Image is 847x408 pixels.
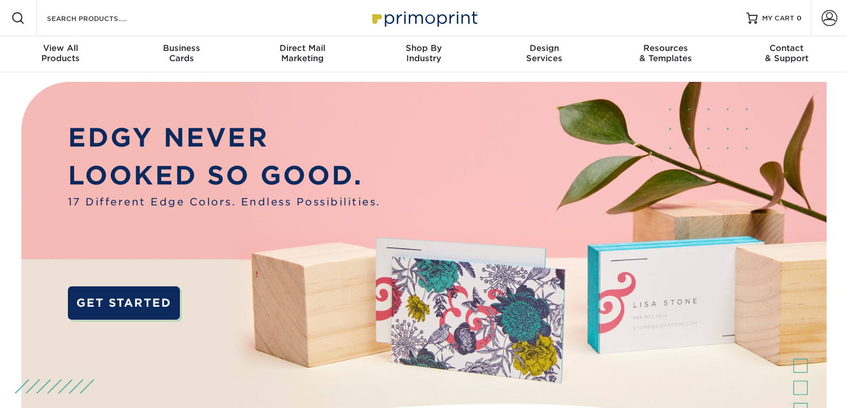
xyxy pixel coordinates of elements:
[363,36,484,72] a: Shop ByIndustry
[367,6,480,30] img: Primoprint
[121,43,242,63] div: Cards
[242,43,363,63] div: Marketing
[726,43,847,63] div: & Support
[726,43,847,53] span: Contact
[726,36,847,72] a: Contact& Support
[605,43,726,63] div: & Templates
[762,14,794,23] span: MY CART
[121,43,242,53] span: Business
[484,36,605,72] a: DesignServices
[797,14,802,22] span: 0
[242,36,363,72] a: Direct MailMarketing
[363,43,484,63] div: Industry
[242,43,363,53] span: Direct Mail
[68,119,381,157] p: EDGY NEVER
[68,157,381,195] p: LOOKED SO GOOD.
[46,11,156,25] input: SEARCH PRODUCTS.....
[363,43,484,53] span: Shop By
[605,36,726,72] a: Resources& Templates
[121,36,242,72] a: BusinessCards
[484,43,605,63] div: Services
[605,43,726,53] span: Resources
[68,195,381,210] span: 17 Different Edge Colors. Endless Possibilities.
[68,286,180,320] a: GET STARTED
[484,43,605,53] span: Design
